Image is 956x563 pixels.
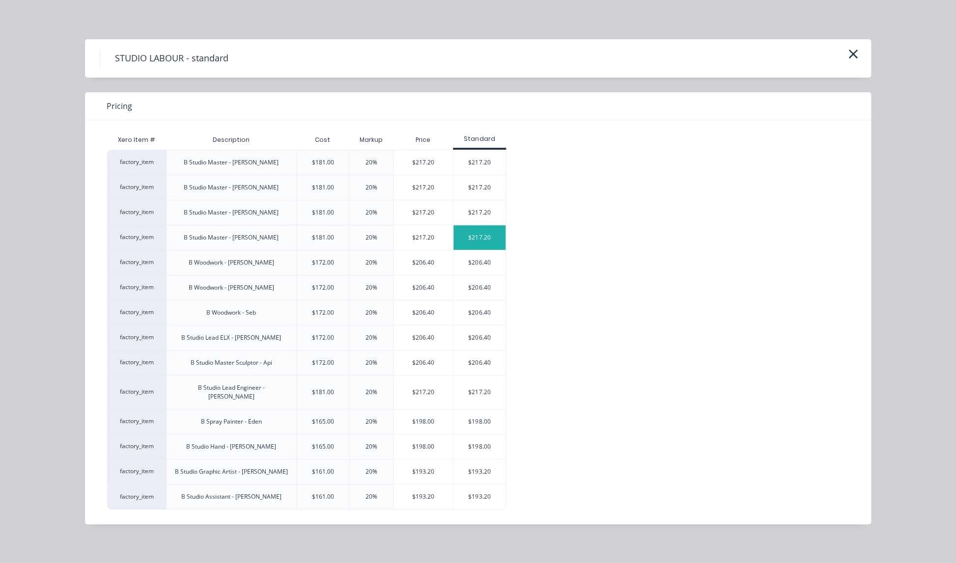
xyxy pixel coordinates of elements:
div: factory_item [107,300,166,325]
div: $206.40 [394,250,453,275]
div: $217.20 [394,150,453,175]
div: 20% [366,183,377,192]
div: $181.00 [312,388,334,397]
div: $198.00 [453,434,506,459]
div: $206.40 [453,350,506,375]
div: $181.00 [312,208,334,217]
div: $161.00 [312,467,334,476]
div: $172.00 [312,358,334,367]
div: factory_item [107,150,166,175]
div: B Studio Assistant - [PERSON_NAME] [181,492,281,501]
div: B Woodwork - [PERSON_NAME] [189,258,274,267]
div: $198.00 [394,409,453,434]
div: factory_item [107,175,166,200]
div: $193.20 [453,484,506,509]
div: factory_item [107,409,166,434]
div: Price [393,130,453,150]
div: factory_item [107,434,166,459]
div: $193.20 [394,484,453,509]
div: 20% [366,308,377,317]
div: $206.40 [394,300,453,325]
div: $172.00 [312,258,334,267]
span: Pricing [107,100,132,112]
div: $193.20 [394,459,453,484]
div: Description [205,128,257,152]
div: $217.20 [394,200,453,225]
div: $172.00 [312,333,334,342]
div: $206.40 [394,350,453,375]
div: $206.40 [453,250,506,275]
div: $206.40 [453,300,506,325]
div: $165.00 [312,417,334,426]
div: B Woodwork - [PERSON_NAME] [189,283,274,292]
div: $161.00 [312,492,334,501]
div: 20% [366,333,377,342]
div: B Studio Master - [PERSON_NAME] [184,208,279,217]
div: 20% [366,467,377,476]
div: B Studio Master - [PERSON_NAME] [184,158,279,167]
div: $217.20 [394,225,453,250]
div: 20% [366,208,377,217]
div: $193.20 [453,459,506,484]
div: 20% [366,233,377,242]
div: $198.00 [394,434,453,459]
div: $181.00 [312,183,334,192]
div: factory_item [107,275,166,300]
div: B Spray Painter - Eden [201,417,262,426]
div: factory_item [107,459,166,484]
div: $217.20 [453,150,506,175]
div: 20% [366,388,377,397]
div: $172.00 [312,308,334,317]
div: $217.20 [453,200,506,225]
div: $172.00 [312,283,334,292]
div: $165.00 [312,442,334,451]
div: 20% [366,158,377,167]
div: factory_item [107,225,166,250]
div: $217.20 [394,175,453,200]
div: B Studio Hand - [PERSON_NAME] [186,442,276,451]
div: B Woodwork - Seb [206,308,256,317]
div: factory_item [107,484,166,509]
div: B Studio Master - [PERSON_NAME] [184,233,279,242]
div: B Studio Lead ELX - [PERSON_NAME] [181,333,281,342]
div: Cost [296,130,350,150]
div: factory_item [107,325,166,350]
div: factory_item [107,200,166,225]
h4: STUDIO LABOUR - standard [100,49,243,68]
div: $217.20 [453,375,506,409]
div: B Studio Master Sculptor - Api [191,358,272,367]
div: factory_item [107,250,166,275]
div: $206.40 [453,325,506,350]
div: $217.20 [453,175,506,200]
div: $217.20 [394,375,453,409]
div: $206.40 [394,275,453,300]
div: B Studio Master - [PERSON_NAME] [184,183,279,192]
div: 20% [366,417,377,426]
div: $217.20 [453,225,506,250]
div: factory_item [107,375,166,409]
div: 20% [366,492,377,501]
div: 20% [366,442,377,451]
div: B Studio Graphic Artist - [PERSON_NAME] [175,467,288,476]
div: Standard [453,134,506,143]
div: $198.00 [453,409,506,434]
div: 20% [366,283,377,292]
div: Xero Item # [107,130,166,150]
div: 20% [366,358,377,367]
div: 20% [366,258,377,267]
div: B Studio Lead Engineer - [PERSON_NAME] [174,383,288,401]
div: $181.00 [312,233,334,242]
div: factory_item [107,350,166,375]
div: $181.00 [312,158,334,167]
div: $206.40 [453,275,506,300]
div: $206.40 [394,325,453,350]
div: Markup [349,130,393,150]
